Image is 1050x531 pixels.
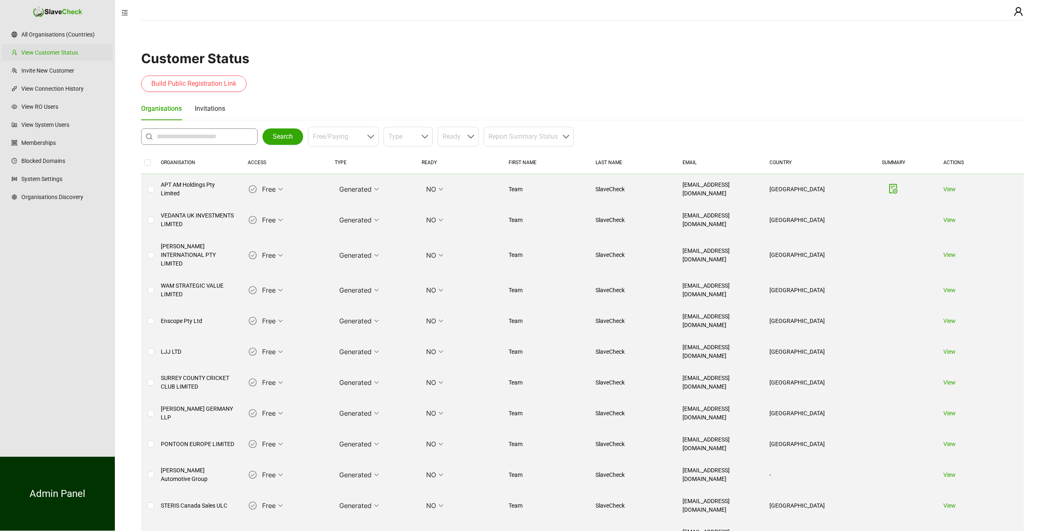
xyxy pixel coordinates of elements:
td: [EMAIL_ADDRESS][DOMAIN_NAME] [676,490,763,521]
td: [EMAIL_ADDRESS][DOMAIN_NAME] [676,306,763,336]
td: SlaveCheck [589,490,676,521]
a: View Customer Status [21,44,106,61]
td: [EMAIL_ADDRESS][DOMAIN_NAME] [676,336,763,367]
td: [GEOGRAPHIC_DATA] [763,367,850,398]
td: Team [502,460,589,490]
td: Team [502,429,589,460]
h1: Customer Status [141,50,1024,66]
th: FIRST NAME [502,151,589,174]
span: Generated [339,346,379,358]
span: NO [426,438,443,450]
span: Generated [339,407,379,419]
td: Team [502,306,589,336]
span: NO [426,407,443,419]
td: APT AM Holdings Pty Limited [154,174,241,205]
td: SlaveCheck [589,205,676,236]
span: Free [262,469,283,481]
td: SlaveCheck [589,275,676,306]
span: user [1013,7,1023,16]
a: View [943,348,956,355]
td: LJJ LTD [154,336,241,367]
td: [EMAIL_ADDRESS][DOMAIN_NAME] [676,205,763,236]
td: [EMAIL_ADDRESS][DOMAIN_NAME] [676,398,763,429]
a: All Organisations (Countries) [21,26,106,43]
button: Build Public Registration Link [141,76,247,92]
span: Free [262,315,283,327]
a: View [943,186,956,192]
td: [GEOGRAPHIC_DATA] [763,275,850,306]
a: View [943,252,956,258]
button: Search [262,128,303,145]
span: Free [262,249,283,261]
th: READY [415,151,502,174]
td: SURREY COUNTY CRICKET CLUB LIMITED [154,367,241,398]
td: VEDANTA UK INVESTMENTS LIMITED [154,205,241,236]
a: Invite New Customer [21,62,106,79]
th: EMAIL [676,151,763,174]
span: Free [262,438,283,450]
span: Generated [339,469,379,481]
th: LAST NAME [589,151,676,174]
span: Generated [339,376,379,389]
span: NO [426,284,443,296]
a: View [943,441,956,447]
td: Team [502,490,589,521]
td: Enscope Pty Ltd [154,306,241,336]
td: [GEOGRAPHIC_DATA] [763,429,850,460]
td: Team [502,205,589,236]
td: [GEOGRAPHIC_DATA] [763,336,850,367]
span: NO [426,469,443,481]
td: [GEOGRAPHIC_DATA] [763,236,850,275]
td: [PERSON_NAME] INTERNATIONAL PTY LIMITED [154,236,241,275]
span: Free [262,183,283,195]
td: Team [502,367,589,398]
a: View [943,379,956,386]
td: Team [502,336,589,367]
span: Free [262,284,283,296]
span: NO [426,183,443,195]
span: Generated [339,315,379,327]
td: [PERSON_NAME] GERMANY LLP [154,398,241,429]
span: Free [262,214,283,226]
a: View [943,287,956,293]
span: NO [426,376,443,389]
td: SlaveCheck [589,174,676,205]
td: SlaveCheck [589,306,676,336]
td: [GEOGRAPHIC_DATA] [763,398,850,429]
td: [GEOGRAPHIC_DATA] [763,205,850,236]
td: [PERSON_NAME] Automotive Group [154,460,241,490]
a: View [943,502,956,509]
a: Blocked Domains [21,153,106,169]
a: View Connection History [21,80,106,97]
th: SUMMARY [850,151,937,174]
span: Generated [339,438,379,450]
span: file-done [888,184,898,194]
a: View RO Users [21,98,106,115]
span: NO [426,249,443,261]
th: COUNTRY [763,151,850,174]
span: Free [262,407,283,419]
td: SlaveCheck [589,367,676,398]
td: [GEOGRAPHIC_DATA] [763,306,850,336]
span: Generated [339,249,379,261]
span: menu-fold [121,9,128,16]
span: Free [262,346,283,358]
td: Team [502,275,589,306]
a: System Settings [21,171,106,187]
td: Team [502,174,589,205]
a: Organisations Discovery [21,189,106,205]
td: [EMAIL_ADDRESS][DOMAIN_NAME] [676,275,763,306]
td: WAM STRATEGIC VALUE LIMITED [154,275,241,306]
a: View System Users [21,117,106,133]
th: TYPE [328,151,415,174]
th: ACTIONS [937,151,1024,174]
span: Generated [339,183,379,195]
a: View [943,318,956,324]
td: [EMAIL_ADDRESS][DOMAIN_NAME] [676,367,763,398]
a: Memberships [21,135,106,151]
td: [EMAIL_ADDRESS][DOMAIN_NAME] [676,236,763,275]
td: - [763,460,850,490]
td: [GEOGRAPHIC_DATA] [763,490,850,521]
span: NO [426,499,443,512]
span: Build Public Registration Link [151,79,236,89]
